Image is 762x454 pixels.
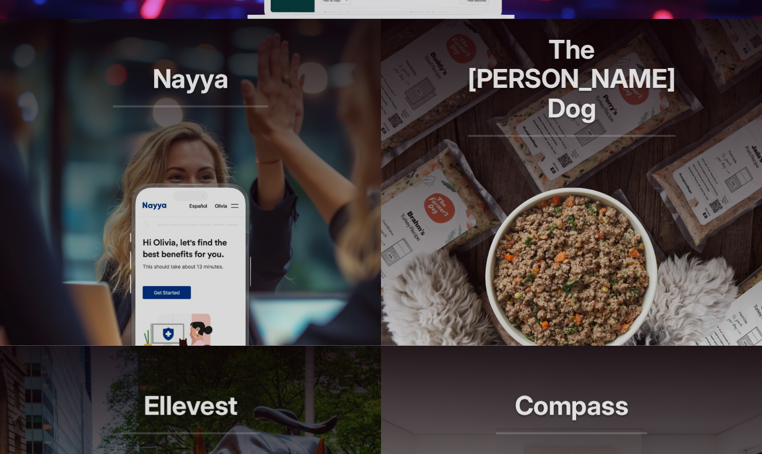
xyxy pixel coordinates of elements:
[480,182,663,346] img: adonis work sample
[121,391,260,434] h2: Ellevest
[113,64,268,107] h2: Nayya
[468,35,676,137] h2: The [PERSON_NAME] Dog
[129,182,252,346] img: adonis work sample
[496,391,647,434] h2: Compass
